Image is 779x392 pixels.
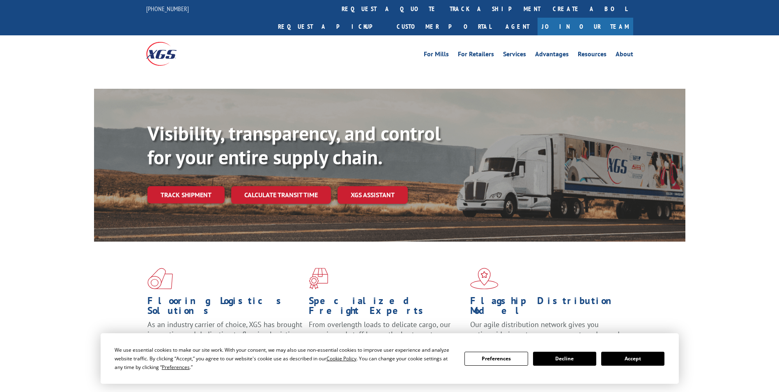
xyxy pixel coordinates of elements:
img: xgs-icon-flagship-distribution-model-red [470,268,499,289]
span: As an industry carrier of choice, XGS has brought innovation and dedication to flooring logistics... [147,320,302,349]
a: For Retailers [458,51,494,60]
span: Our agile distribution network gives you nationwide inventory management on demand. [470,320,621,339]
a: Request a pickup [272,18,391,35]
img: xgs-icon-total-supply-chain-intelligence-red [147,268,173,289]
span: Preferences [162,364,190,371]
a: Services [503,51,526,60]
h1: Flagship Distribution Model [470,296,625,320]
a: For Mills [424,51,449,60]
div: We use essential cookies to make our site work. With your consent, we may also use non-essential ... [115,346,455,371]
a: Join Our Team [538,18,633,35]
b: Visibility, transparency, and control for your entire supply chain. [147,120,441,170]
img: xgs-icon-focused-on-flooring-red [309,268,328,289]
button: Accept [601,352,664,366]
span: Cookie Policy [326,355,356,362]
a: Resources [578,51,607,60]
a: Agent [497,18,538,35]
a: About [616,51,633,60]
a: XGS ASSISTANT [338,186,408,204]
button: Decline [533,352,596,366]
h1: Specialized Freight Experts [309,296,464,320]
div: Cookie Consent Prompt [101,333,679,384]
p: From overlength loads to delicate cargo, our experienced staff knows the best way to move your fr... [309,320,464,356]
a: Calculate transit time [231,186,331,204]
a: Customer Portal [391,18,497,35]
h1: Flooring Logistics Solutions [147,296,303,320]
a: [PHONE_NUMBER] [146,5,189,13]
a: Track shipment [147,186,225,203]
a: Advantages [535,51,569,60]
button: Preferences [464,352,528,366]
